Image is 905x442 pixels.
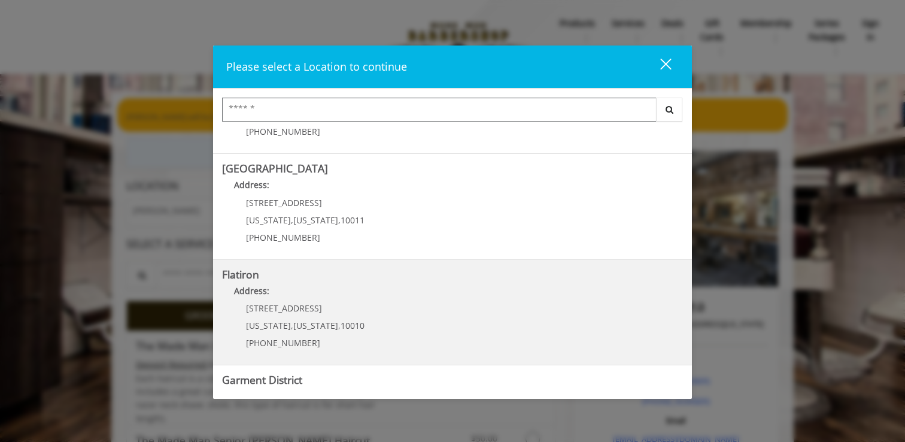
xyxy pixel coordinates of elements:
span: 10011 [341,214,365,226]
input: Search Center [222,98,657,122]
span: , [291,214,293,226]
b: Address: [234,179,269,190]
span: Please select a Location to continue [226,59,407,74]
b: [GEOGRAPHIC_DATA] [222,161,328,175]
span: , [338,214,341,226]
span: [US_STATE] [246,214,291,226]
div: close dialog [646,57,670,75]
b: Address: [234,391,269,402]
span: [PHONE_NUMBER] [246,126,320,137]
span: , [291,320,293,331]
span: [STREET_ADDRESS] [246,302,322,314]
span: 10010 [341,320,365,331]
b: Address: [234,285,269,296]
button: close dialog [638,55,679,79]
i: Search button [663,105,676,114]
span: [US_STATE] [293,320,338,331]
b: Garment District [222,373,302,387]
div: Center Select [222,98,683,128]
span: , [338,320,341,331]
span: [PHONE_NUMBER] [246,232,320,243]
span: [US_STATE] [246,320,291,331]
b: Flatiron [222,267,259,281]
span: [PHONE_NUMBER] [246,337,320,349]
span: [US_STATE] [293,214,338,226]
span: [STREET_ADDRESS] [246,197,322,208]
